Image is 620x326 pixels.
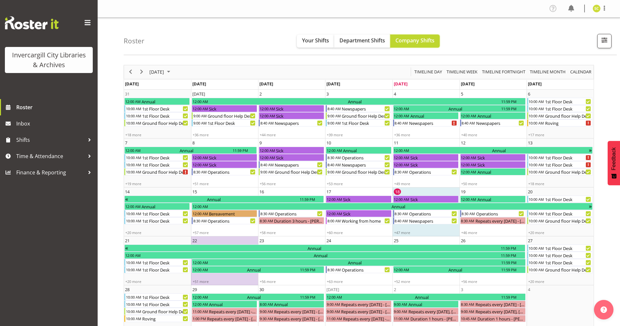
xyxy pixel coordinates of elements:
[341,105,391,112] div: Newspapers
[528,169,544,175] div: 10:00 AM
[124,230,190,235] div: +20 more
[528,161,544,168] div: 10:00 AM
[528,105,544,112] div: 10:00 AM
[137,68,146,76] button: Next
[477,112,525,119] div: Annual
[124,105,190,112] div: 1st Floor Desk Begin From Sunday, August 31, 2025 at 10:00:00 AM GMT+12:00 Ends At Sunday, August...
[393,196,410,202] div: 12:00 AM
[544,112,592,119] div: Ground floor Help Desk
[124,252,525,259] div: Annual Begin From Sunday, September 21, 2025 at 12:00:00 AM GMT+12:00 Ends At Friday, September 2...
[274,169,324,175] div: Ground floor Help Desk
[393,181,459,186] div: +49 more
[141,98,189,105] div: Annual
[258,139,325,187] td: Tuesday, September 9, 2025
[544,105,592,112] div: 1st Floor Desk
[259,147,324,154] div: Sick Begin From Tuesday, September 9, 2025 at 12:00:00 AM GMT+12:00 Ends At Tuesday, September 9,...
[326,119,391,126] div: 1st Floor Desk Begin From Wednesday, September 3, 2025 at 9:00:00 AM GMT+12:00 Ends At Wednesday,...
[527,187,594,236] td: Saturday, September 20, 2025
[593,5,600,12] img: samuel-carter11687.jpg
[208,105,257,112] div: Sick
[408,169,458,175] div: Operations
[326,217,391,224] div: Working from home Begin From Wednesday, September 17, 2025 at 8:00:00 AM GMT+12:00 Ends At Wednes...
[393,147,593,154] div: Annual Begin From Thursday, September 11, 2025 at 12:00:00 AM GMT+12:00 Ends At Tuesday, Septembe...
[297,35,334,48] button: Your Shifts
[393,119,459,126] div: Newspapers Begin From Thursday, September 4, 2025 at 8:40:00 AM GMT+12:00 Ends At Thursday, Septe...
[16,168,85,177] span: Finance & Reporting
[393,154,410,161] div: 12:00 AM
[259,119,324,126] div: Newspapers Begin From Tuesday, September 2, 2025 at 8:40:00 AM GMT+12:00 Ends At Tuesday, Septemb...
[259,105,275,112] div: 12:00 AM
[274,161,324,168] div: Newspapers
[394,217,408,224] div: 8:40 AM
[597,34,612,48] button: Filter Shifts
[192,217,257,224] div: Operations Begin From Monday, September 15, 2025 at 8:30:00 AM GMT+12:00 Ends At Monday, Septembe...
[460,217,526,224] div: Repeats every friday - Chris Broad Begin From Friday, September 19, 2025 at 8:30:00 AM GMT+12:00 ...
[477,169,525,175] div: Annual
[327,112,341,119] div: 9:00 AM
[527,217,593,224] div: Ground floor Help Desk Begin From Saturday, September 20, 2025 at 10:00:00 AM GMT+12:00 Ends At S...
[325,230,392,235] div: +60 more
[273,217,324,224] div: Duration 3 hours - [PERSON_NAME]
[410,196,458,202] div: Sick
[275,112,324,119] div: Sick
[258,181,325,186] div: +56 more
[341,217,391,224] div: Working from home
[460,181,526,186] div: +50 more
[334,35,390,48] button: Department Shifts
[326,161,391,168] div: Newspapers Begin From Wednesday, September 10, 2025 at 8:40:00 AM GMT+12:00 Ends At Wednesday, Se...
[608,141,620,185] button: Feedback - Show survey
[259,168,324,175] div: Ground floor Help Desk Begin From Tuesday, September 9, 2025 at 9:00:00 AM GMT+12:00 Ends At Tues...
[475,217,525,224] div: Repeats every [DATE] - [PERSON_NAME]
[129,245,501,251] div: Annual
[207,169,257,175] div: Operations
[193,112,207,119] div: 9:00 AM
[125,98,141,105] div: 12:00 AM
[326,112,391,119] div: Ground floor Help Desk Begin From Wednesday, September 3, 2025 at 9:00:00 AM GMT+12:00 Ends At We...
[208,98,501,105] div: Annual
[461,161,477,168] div: 12:00 AM
[544,210,592,217] div: 1st Floor Desk
[16,151,85,161] span: Time & Attendance
[326,210,391,217] div: Sick Begin From Wednesday, September 17, 2025 at 12:00:00 AM GMT+12:00 Ends At Wednesday, Septemb...
[408,210,458,217] div: Operations
[192,203,593,210] div: Annual Begin From Monday, September 15, 2025 at 12:00:00 AM GMT+12:00 Ends At Friday, September 2...
[192,154,208,161] div: 12:00 AM
[275,105,324,112] div: Sick
[326,154,391,161] div: Operations Begin From Wednesday, September 10, 2025 at 8:30:00 AM GMT+12:00 Ends At Wednesday, Se...
[327,120,341,126] div: 9:00 AM
[260,210,274,217] div: 8:30 AM
[544,217,592,224] div: Ground floor Help Desk
[125,147,141,154] div: 12:00 AM
[544,169,592,175] div: Ground floor Help Desk
[124,244,525,252] div: Annual Begin From Monday, September 15, 2025 at 12:00:00 AM GMT+12:00 Ends At Friday, September 2...
[192,98,526,105] div: Annual Begin From Monday, September 1, 2025 at 12:00:00 AM GMT+12:00 Ends At Friday, September 5,...
[393,217,459,224] div: Newspapers Begin From Thursday, September 18, 2025 at 8:40:00 AM GMT+12:00 Ends At Thursday, Sept...
[124,236,191,285] td: Sunday, September 21, 2025
[125,105,142,112] div: 10:00 AM
[141,203,189,210] div: Annual
[136,65,147,79] div: next period
[142,210,189,217] div: 1st Floor Desk
[390,35,440,48] button: Company Shifts
[395,37,434,44] span: Company Shifts
[302,37,329,44] span: Your Shifts
[124,161,190,168] div: 1st Floor Desk Begin From Sunday, September 7, 2025 at 10:00:00 AM GMT+12:00 Ends At Sunday, Sept...
[192,105,257,112] div: Sick Begin From Monday, September 1, 2025 at 12:00:00 AM GMT+12:00 Ends At Monday, September 1, 2...
[208,210,257,217] div: Bereavement
[207,112,257,119] div: Ground floor Help Desk
[207,120,257,126] div: 1st Floor Desk
[125,65,136,79] div: previous period
[544,245,592,251] div: 1st Floor Desk
[527,119,593,126] div: Roving Begin From Saturday, September 6, 2025 at 10:00:00 AM GMT+12:00 Ends At Saturday, Septembe...
[191,187,258,236] td: Monday, September 15, 2025
[460,210,526,217] div: Operations Begin From Friday, September 19, 2025 at 8:30:00 AM GMT+12:00 Ends At Friday, Septembe...
[141,147,232,154] div: Annual
[544,161,592,168] div: 1st Floor Desk
[569,68,593,76] button: Month
[325,236,392,285] td: Wednesday, September 24, 2025
[259,147,275,154] div: 12:00 AM
[460,154,526,161] div: Sick Begin From Friday, September 12, 2025 at 12:00:00 AM GMT+12:00 Ends At Friday, September 12,...
[124,210,190,217] div: 1st Floor Desk Begin From Sunday, September 14, 2025 at 10:00:00 AM GMT+12:00 Ends At Sunday, Sep...
[192,105,208,112] div: 12:00 AM
[394,210,408,217] div: 8:30 AM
